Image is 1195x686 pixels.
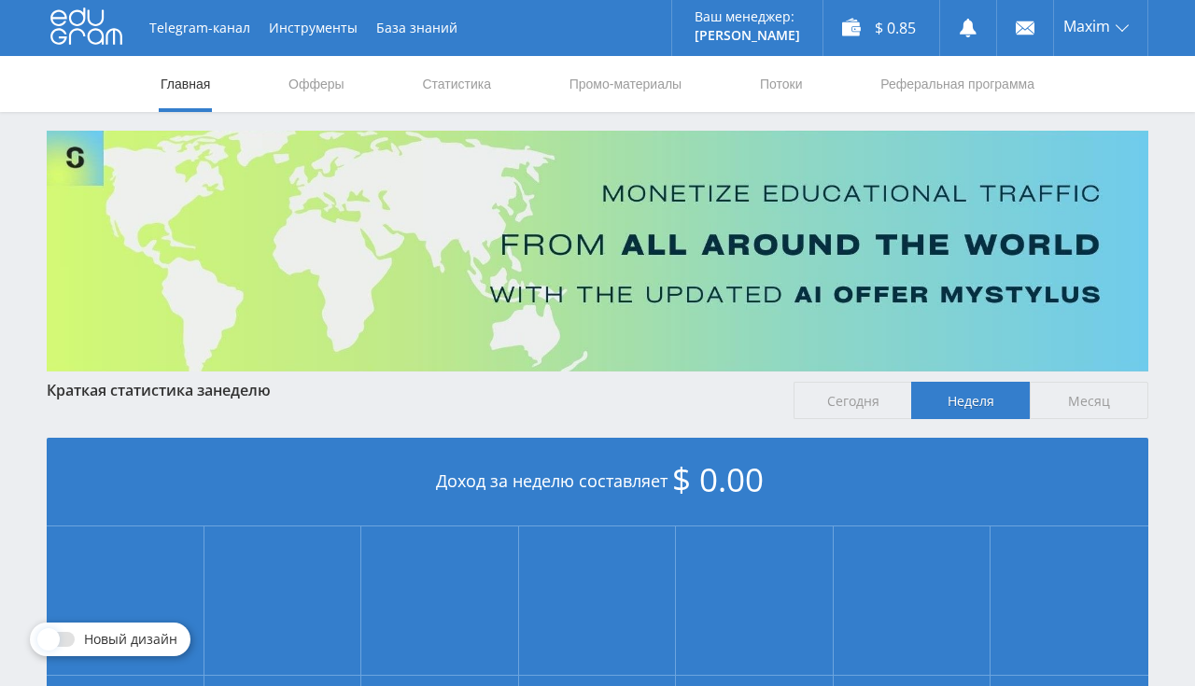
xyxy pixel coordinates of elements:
a: Офферы [287,56,346,112]
p: Ваш менеджер: [695,9,800,24]
span: Неделя [911,382,1030,419]
a: Потоки [758,56,805,112]
span: Месяц [1030,382,1148,419]
a: Статистика [420,56,493,112]
div: Краткая статистика за [47,382,775,399]
a: Реферальная программа [879,56,1036,112]
span: Новый дизайн [84,632,177,647]
span: $ 0.00 [672,457,764,501]
a: Главная [159,56,212,112]
span: Сегодня [794,382,912,419]
span: неделю [213,380,271,400]
div: Доход за неделю составляет [47,438,1148,526]
a: Промо-материалы [568,56,683,112]
img: Banner [47,131,1148,371]
span: Maxim [1063,19,1110,34]
p: [PERSON_NAME] [695,28,800,43]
